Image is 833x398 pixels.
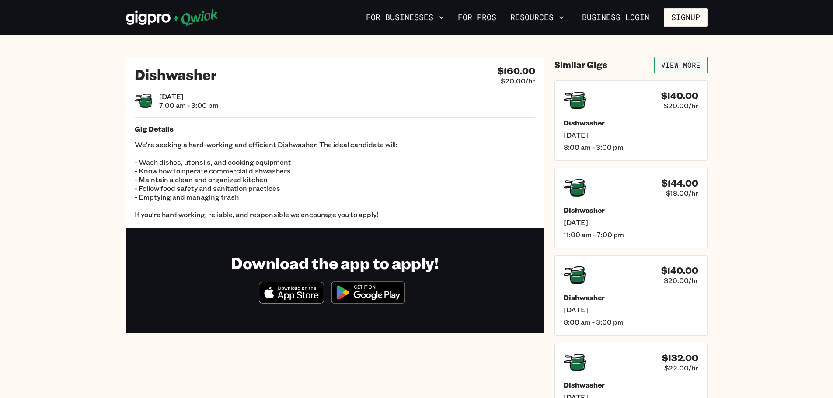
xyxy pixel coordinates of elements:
[231,253,439,273] h1: Download the app to apply!
[454,10,500,25] a: For Pros
[666,189,698,197] span: $18.00/hr
[554,168,708,248] a: $144.00$18.00/hrDishwasher[DATE]11:00 am - 7:00 pm
[661,265,698,276] h4: $140.00
[135,140,535,219] p: We're seeking a hard-working and efficient Dishwasher. The ideal candidate will: - Wash dishes, u...
[554,80,708,161] a: $140.00$20.00/hrDishwasher[DATE]8:00 am - 3:00 pm
[664,8,708,27] button: Signup
[564,230,698,239] span: 11:00 am - 7:00 pm
[564,318,698,326] span: 8:00 am - 3:00 pm
[564,118,698,127] h5: Dishwasher
[575,8,657,27] a: Business Login
[564,218,698,227] span: [DATE]
[554,59,607,70] h4: Similar Gigs
[654,57,708,73] a: View More
[159,101,219,110] span: 7:00 am - 3:00 pm
[564,305,698,314] span: [DATE]
[326,276,411,309] img: Get it on Google Play
[661,90,698,101] h4: $140.00
[664,101,698,110] span: $20.00/hr
[664,276,698,285] span: $20.00/hr
[662,353,698,363] h4: $132.00
[507,10,568,25] button: Resources
[159,92,219,101] span: [DATE]
[564,131,698,139] span: [DATE]
[135,125,535,133] h5: Gig Details
[259,296,324,305] a: Download on the App Store
[362,10,447,25] button: For Businesses
[498,66,535,76] h4: $160.00
[554,255,708,336] a: $140.00$20.00/hrDishwasher[DATE]8:00 am - 3:00 pm
[664,363,698,372] span: $22.00/hr
[501,76,535,85] span: $20.00/hr
[564,143,698,152] span: 8:00 am - 3:00 pm
[662,178,698,189] h4: $144.00
[564,293,698,302] h5: Dishwasher
[564,381,698,389] h5: Dishwasher
[564,206,698,215] h5: Dishwasher
[135,66,217,83] h2: Dishwasher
